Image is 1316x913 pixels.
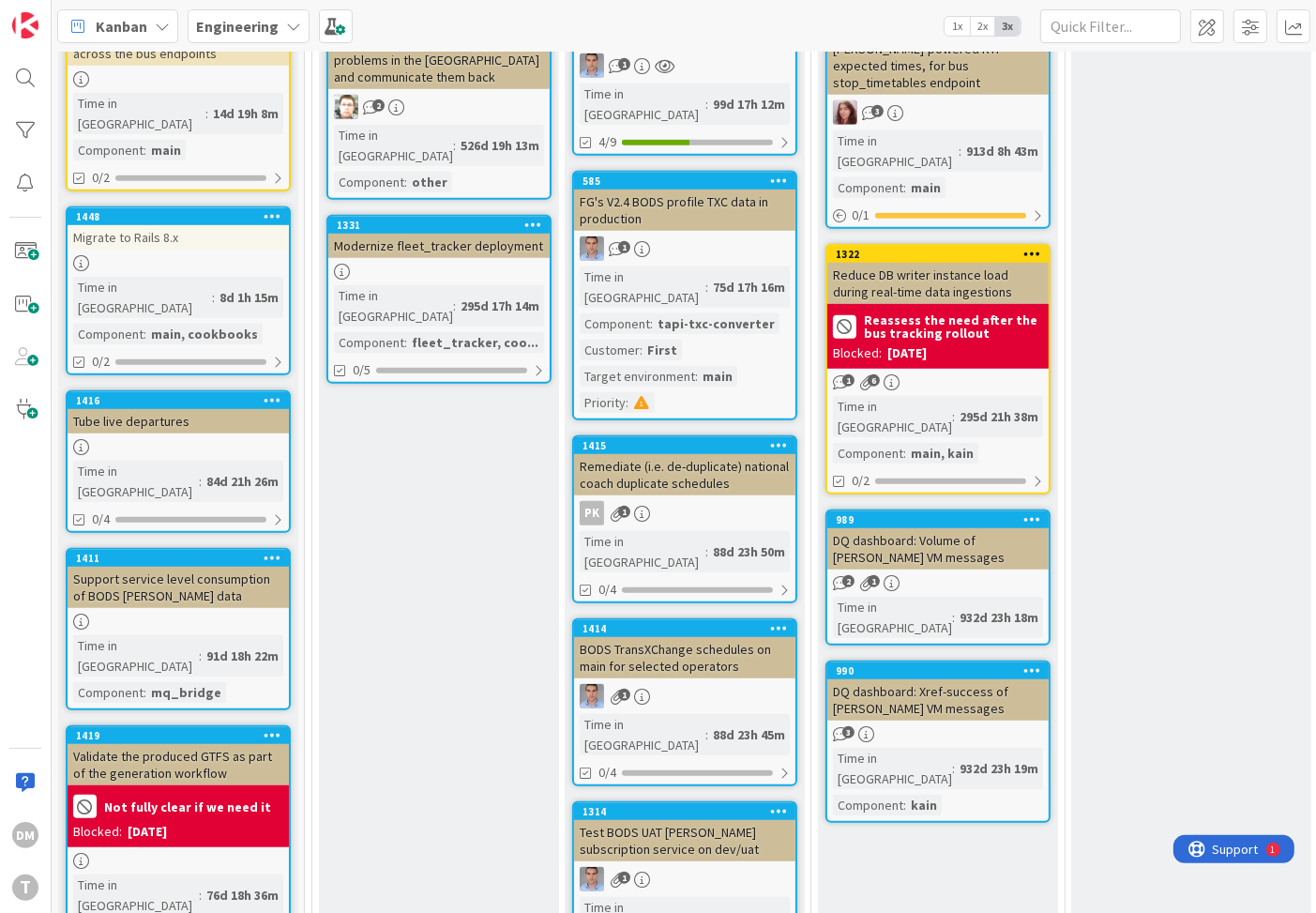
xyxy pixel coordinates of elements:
[328,217,550,258] div: 1331Modernize fleet_tracker deployment
[68,727,289,785] div: 1419Validate the produced GTFS as part of the generation workflow
[404,332,407,353] span: :
[580,53,604,78] img: LD
[580,867,604,891] img: LD
[836,248,1049,261] div: 1322
[903,795,906,815] span: :
[199,885,202,905] span: :
[708,94,790,114] div: 99d 17h 12m
[618,58,630,70] span: 1
[146,682,226,703] div: mq_bridge
[580,531,705,572] div: Time in [GEOGRAPHIC_DATA]
[827,246,1049,263] div: 1322
[144,324,146,344] span: :
[337,219,550,232] div: 1331
[705,94,708,114] span: :
[574,803,795,861] div: 1314Test BODS UAT [PERSON_NAME] subscription service on dev/uat
[202,646,283,666] div: 91d 18h 22m
[453,296,456,316] span: :
[842,575,855,587] span: 2
[650,313,653,334] span: :
[73,635,199,677] div: Time in [GEOGRAPHIC_DATA]
[705,277,708,297] span: :
[574,820,795,861] div: Test BODS UAT [PERSON_NAME] subscription service on dev/uat
[708,277,790,297] div: 75d 17h 16m
[903,177,906,198] span: :
[833,343,882,363] div: Blocked:
[871,105,884,117] span: 3
[827,662,1049,679] div: 990
[952,607,955,628] span: :
[144,682,146,703] span: :
[92,352,110,372] span: 0/2
[708,541,790,562] div: 88d 23h 50m
[68,409,289,434] div: Tube live departures
[73,461,199,502] div: Time in [GEOGRAPHIC_DATA]
[574,173,795,190] div: 585
[827,204,1049,227] div: 0/1
[73,277,212,318] div: Time in [GEOGRAPHIC_DATA]
[574,173,795,231] div: 585FG's V2.4 BODS profile TXC data in production
[328,234,550,258] div: Modernize fleet_tracker deployment
[334,125,453,166] div: Time in [GEOGRAPHIC_DATA]
[582,175,795,188] div: 585
[574,867,795,891] div: LD
[955,406,1043,427] div: 295d 21h 38m
[852,205,870,225] span: 0 / 1
[68,392,289,409] div: 1416
[73,324,144,344] div: Component
[970,17,995,36] span: 2x
[73,140,144,160] div: Component
[833,130,959,172] div: Time in [GEOGRAPHIC_DATA]
[68,567,289,608] div: Support service level consumption of BODS [PERSON_NAME] data
[73,822,122,842] div: Blocked:
[618,872,630,884] span: 1
[580,340,640,360] div: Customer
[196,17,279,36] b: Engineering
[334,95,358,119] img: VD
[598,763,616,783] span: 0/4
[574,454,795,495] div: Remediate (i.e. de-duplicate) national coach duplicate schedules
[827,528,1049,570] div: DQ dashboard: Volume of [PERSON_NAME] VM messages
[827,37,1049,95] div: [PERSON_NAME]-powered RTI expected times, for bus stop_timetables endpoint
[199,646,202,666] span: :
[961,141,1043,161] div: 913d 8h 43m
[698,366,737,387] div: main
[598,580,616,600] span: 0/4
[76,210,289,223] div: 1448
[827,511,1049,528] div: 989
[906,177,945,198] div: main
[215,287,283,308] div: 8d 1h 15m
[580,236,604,261] img: LD
[618,241,630,253] span: 1
[952,758,955,779] span: :
[653,313,779,334] div: tapi-txc-converter
[580,366,695,387] div: Target environment
[76,729,289,742] div: 1419
[580,392,626,413] div: Priority
[827,100,1049,125] div: KS
[146,324,263,344] div: main, cookbooks
[833,748,952,789] div: Time in [GEOGRAPHIC_DATA]
[92,168,110,188] span: 0/2
[334,332,404,353] div: Component
[574,803,795,820] div: 1314
[334,172,404,192] div: Component
[98,8,102,23] div: 1
[453,135,456,156] span: :
[955,758,1043,779] div: 932d 23h 19m
[580,266,705,308] div: Time in [GEOGRAPHIC_DATA]
[574,637,795,678] div: BODS TransXChange schedules on main for selected operators
[574,501,795,525] div: PK
[456,135,544,156] div: 526d 19h 13m
[833,795,903,815] div: Component
[598,132,616,152] span: 4/9
[68,208,289,250] div: 1448Migrate to Rails 8.x
[836,664,1049,677] div: 990
[574,620,795,637] div: 1414
[842,726,855,738] span: 3
[372,99,385,112] span: 2
[827,511,1049,570] div: 989DQ dashboard: Volume of [PERSON_NAME] VM messages
[574,437,795,495] div: 1415Remediate (i.e. de-duplicate) national coach duplicate schedules
[68,208,289,225] div: 1448
[1040,9,1181,43] input: Quick Filter...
